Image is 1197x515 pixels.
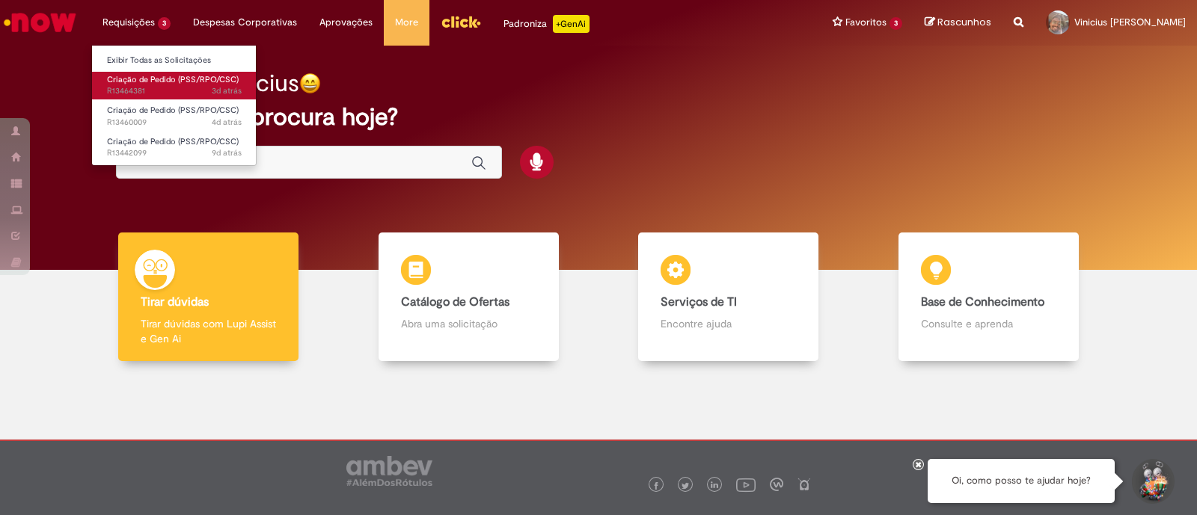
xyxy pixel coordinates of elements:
span: R13442099 [107,147,242,159]
span: Aprovações [319,15,373,30]
a: Catálogo de Ofertas Abra uma solicitação [339,232,599,362]
b: Catálogo de Ofertas [401,294,509,309]
div: Padroniza [503,15,590,33]
time: 23/08/2025 17:44:14 [212,147,242,158]
span: Despesas Corporativas [193,15,297,30]
a: Aberto R13442099 : Criação de Pedido (PSS/RPO/CSC) [92,134,257,161]
img: click_logo_yellow_360x200.png [441,10,481,33]
b: Serviços de TI [661,294,737,309]
h2: O que você procura hoje? [116,104,1081,130]
ul: Requisições [91,45,257,166]
a: Serviços de TI Encontre ajuda [598,232,859,362]
a: Aberto R13464381 : Criação de Pedido (PSS/RPO/CSC) [92,72,257,99]
a: Tirar dúvidas Tirar dúvidas com Lupi Assist e Gen Ai [79,232,339,362]
p: Consulte e aprenda [921,316,1056,331]
span: R13460009 [107,117,242,129]
a: Exibir Todas as Solicitações [92,52,257,69]
img: logo_footer_naosei.png [798,478,811,491]
a: Aberto R13460009 : Criação de Pedido (PSS/RPO/CSC) [92,102,257,130]
img: ServiceNow [1,7,79,37]
p: Abra uma solicitação [401,316,536,331]
span: R13464381 [107,85,242,97]
span: Requisições [102,15,155,30]
p: Tirar dúvidas com Lupi Assist e Gen Ai [141,316,276,346]
img: logo_footer_twitter.png [682,482,689,490]
a: Rascunhos [925,16,991,30]
img: logo_footer_youtube.png [736,475,756,494]
time: 30/08/2025 03:49:56 [212,85,242,96]
img: happy-face.png [299,73,321,94]
div: Oi, como posso te ajudar hoje? [928,459,1115,503]
span: 3 [890,17,902,30]
span: More [395,15,418,30]
span: 9d atrás [212,147,242,158]
b: Tirar dúvidas [141,294,209,309]
b: Base de Conhecimento [921,294,1044,309]
span: Criação de Pedido (PSS/RPO/CSC) [107,74,239,85]
p: +GenAi [553,15,590,33]
span: Rascunhos [937,15,991,29]
span: Favoritos [845,15,887,30]
span: 3 [158,17,171,30]
span: Vinicius [PERSON_NAME] [1074,16,1186,28]
p: Encontre ajuda [661,316,796,331]
img: logo_footer_ambev_rotulo_gray.png [346,456,432,486]
a: Base de Conhecimento Consulte e aprenda [859,232,1119,362]
img: logo_footer_linkedin.png [711,481,718,490]
span: Criação de Pedido (PSS/RPO/CSC) [107,136,239,147]
span: 4d atrás [212,117,242,128]
span: Criação de Pedido (PSS/RPO/CSC) [107,105,239,116]
img: logo_footer_facebook.png [652,482,660,490]
span: 3d atrás [212,85,242,96]
img: logo_footer_workplace.png [770,478,783,491]
time: 28/08/2025 20:01:06 [212,117,242,128]
button: Iniciar Conversa de Suporte [1130,459,1175,504]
